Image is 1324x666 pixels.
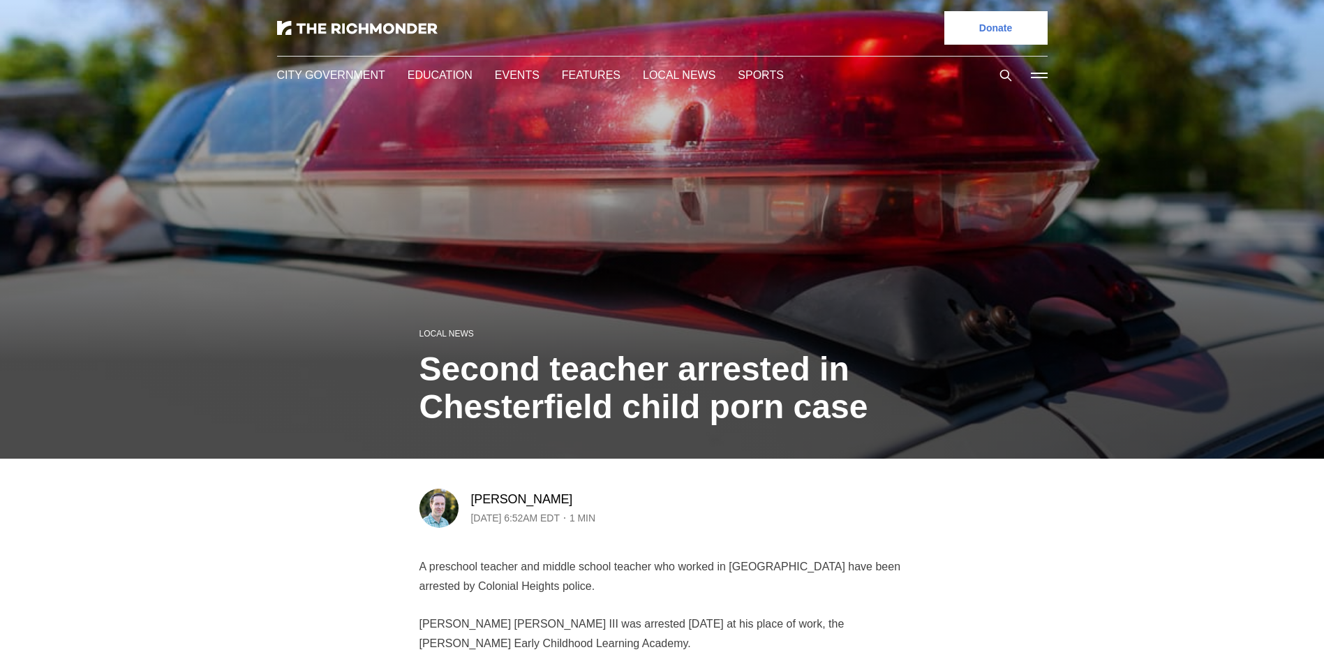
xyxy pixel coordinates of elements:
span: 1 min [575,510,600,526]
a: Education [404,67,469,83]
a: City Government [277,67,382,83]
a: Sports [723,67,766,83]
p: A preschool teacher and middle school teacher who worked in [GEOGRAPHIC_DATA] have been arrested ... [419,557,905,596]
img: Michael Phillips [419,489,459,528]
h1: Second teacher arrested in Chesterfield child porn case [419,350,905,426]
a: Features [555,67,609,83]
p: [PERSON_NAME] [PERSON_NAME] III was arrested [DATE] at his place of work, the [PERSON_NAME] Early... [419,614,905,653]
a: Local News [419,327,471,339]
a: Donate [944,11,1048,45]
a: Local News [632,67,701,83]
img: The Richmonder [277,21,438,35]
time: [DATE] 6:52AM EDT [471,510,565,526]
a: Events [491,67,533,83]
a: [PERSON_NAME] [471,491,574,508]
button: Search this site [995,65,1016,86]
